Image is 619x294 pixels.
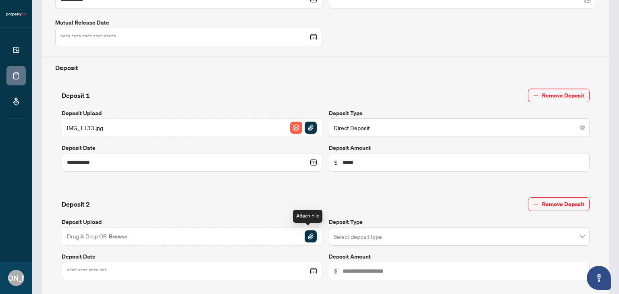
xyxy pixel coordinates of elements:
[533,93,539,98] span: minus
[55,63,596,72] h4: Deposit
[62,199,90,209] h4: Deposit 2
[62,118,322,137] span: IMG_1133.jpgFile ArchiveFile Attachement
[587,266,611,290] button: Open asap
[580,125,585,130] span: close-circle
[334,158,338,167] span: $
[305,122,317,134] img: File Attachement
[528,197,590,211] button: Remove Deposit
[334,267,338,275] span: $
[62,227,322,246] span: Drag & Drop OR BrowseFile Attachement
[542,198,584,211] span: Remove Deposit
[67,123,103,132] span: IMG_1133.jpg
[542,89,584,102] span: Remove Deposit
[304,121,317,134] button: File Attachement
[108,231,129,242] button: Browse
[293,210,322,223] div: Attach File
[329,217,590,226] label: Deposit Type
[62,109,322,118] label: Deposit Upload
[528,89,590,102] button: Remove Deposit
[62,91,90,100] h4: Deposit 1
[67,231,129,242] span: Drag & Drop OR
[305,230,317,242] img: File Attachement
[62,143,322,152] label: Deposit Date
[6,12,26,17] img: logo
[329,143,590,152] label: Deposit Amount
[290,121,303,134] button: File Archive
[290,122,302,134] img: File Archive
[329,109,590,118] label: Deposit Type
[62,252,322,261] label: Deposit Date
[62,217,322,226] label: Deposit Upload
[533,201,539,207] span: minus
[334,120,585,135] span: Direct Deposit
[55,18,322,27] label: Mutual Release Date
[304,230,317,243] button: File Attachement
[329,252,590,261] label: Deposit Amount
